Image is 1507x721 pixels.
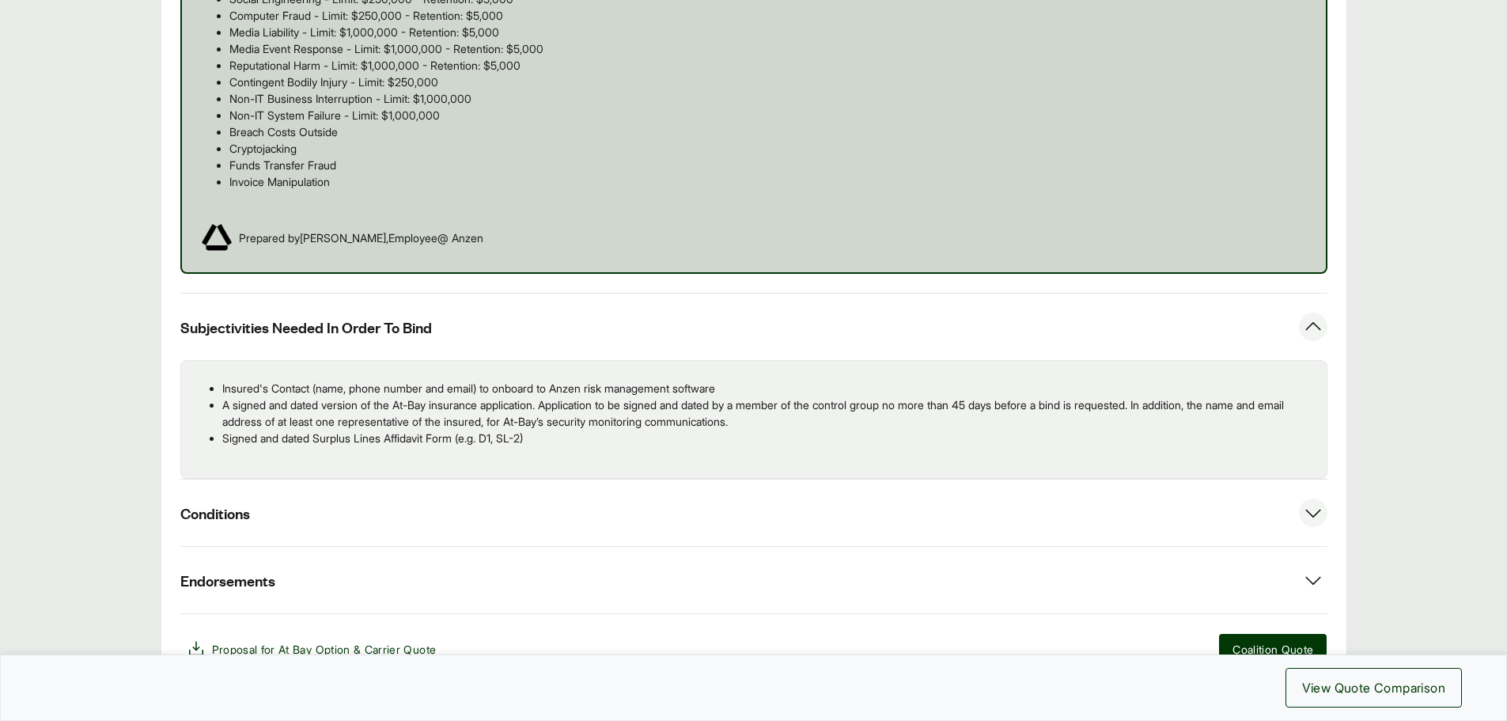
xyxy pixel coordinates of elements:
p: Non-IT Business Interruption - Limit: $1,000,000 [229,90,1307,107]
span: View Quote Comparison [1302,678,1445,697]
button: Subjectivities Needed In Order To Bind [180,294,1327,360]
p: Contingent Bodily Injury - Limit: $250,000 [229,74,1307,90]
span: & Carrier Quote [354,643,436,656]
p: Cryptojacking [229,140,1307,157]
p: Signed and dated Surplus Lines Affidavit Form (e.g. D1, SL-2) [222,430,1314,446]
span: Endorsements [180,571,275,590]
span: At Bay Option [278,643,350,656]
p: Breach Costs Outside [229,123,1307,140]
p: Funds Transfer Fraud [229,157,1307,173]
span: Conditions [180,503,250,523]
p: Invoice Manipulation [229,173,1307,190]
button: View Quote Comparison [1285,668,1462,708]
span: Proposal for [212,641,437,658]
p: Insured's Contact (name, phone number and email) to onboard to Anzen risk management software [222,380,1314,397]
button: Coalition Quote [1219,634,1327,665]
span: Coalition Quote [1232,641,1313,658]
p: A signed and dated version of the At-Bay insurance application. Application to be signed and date... [222,397,1314,430]
p: Non-IT System Failure - Limit: $1,000,000 [229,107,1307,123]
button: Proposal for At Bay Option & Carrier Quote [180,633,443,665]
p: Media Event Response - Limit: $1,000,000 - Retention: $5,000 [229,40,1307,57]
p: Media Liability - Limit: $1,000,000 - Retention: $5,000 [229,24,1307,40]
span: Subjectivities Needed In Order To Bind [180,317,432,337]
p: Reputational Harm - Limit: $1,000,000 - Retention: $5,000 [229,57,1307,74]
span: Prepared by [PERSON_NAME] , Employee @ Anzen [239,230,483,246]
p: Computer Fraud - Limit: $250,000 - Retention: $5,000 [229,7,1307,24]
button: Conditions [180,480,1327,546]
button: Endorsements [180,547,1327,613]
